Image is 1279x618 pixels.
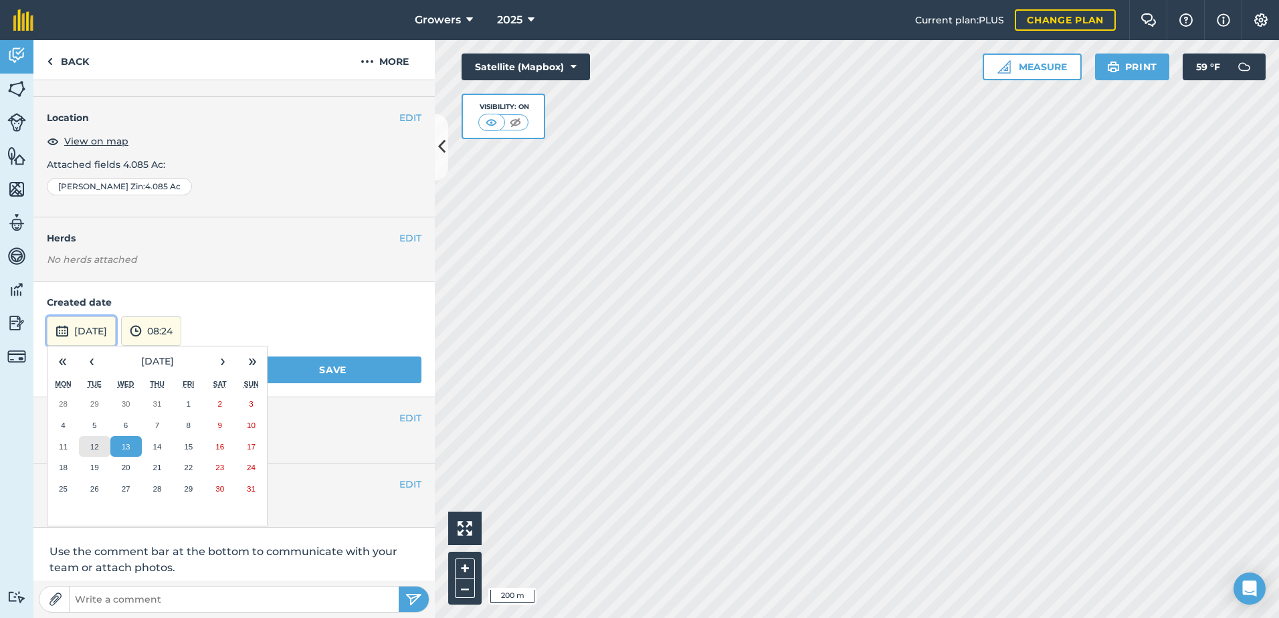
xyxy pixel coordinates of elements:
abbr: August 30, 2025 [215,484,224,493]
input: Write a comment [70,590,399,609]
span: [PERSON_NAME] Zin [58,181,143,192]
img: Paperclip icon [49,593,62,606]
p: Use the comment bar at the bottom to communicate with your team or attach photos. [50,544,419,576]
abbr: August 2, 2025 [217,399,221,408]
abbr: Saturday [213,380,227,388]
em: No herds attached [47,252,435,267]
button: August 7, 2025 [142,415,173,436]
button: › [208,346,237,376]
button: August 29, 2025 [173,478,204,500]
span: Growers [415,12,461,28]
button: August 27, 2025 [110,478,142,500]
img: A cog icon [1253,13,1269,27]
button: August 5, 2025 [79,415,110,436]
a: Change plan [1015,9,1116,31]
span: Current plan : PLUS [915,13,1004,27]
button: Measure [983,54,1082,80]
img: svg+xml;base64,PD94bWwgdmVyc2lvbj0iMS4wIiBlbmNvZGluZz0idXRmLTgiPz4KPCEtLSBHZW5lcmF0b3I6IEFkb2JlIE... [7,213,26,233]
button: [DATE] [47,316,116,346]
abbr: August 8, 2025 [187,421,191,429]
abbr: August 12, 2025 [90,442,99,451]
abbr: August 17, 2025 [247,442,256,451]
abbr: August 19, 2025 [90,463,99,472]
abbr: August 7, 2025 [155,421,159,429]
button: July 30, 2025 [110,393,142,415]
abbr: Friday [183,380,194,388]
button: July 29, 2025 [79,393,110,415]
button: August 20, 2025 [110,457,142,478]
button: August 31, 2025 [235,478,267,500]
button: View on map [47,133,128,149]
abbr: August 16, 2025 [215,442,224,451]
img: svg+xml;base64,PD94bWwgdmVyc2lvbj0iMS4wIiBlbmNvZGluZz0idXRmLTgiPz4KPCEtLSBHZW5lcmF0b3I6IEFkb2JlIE... [7,591,26,603]
button: August 4, 2025 [47,415,79,436]
img: svg+xml;base64,PD94bWwgdmVyc2lvbj0iMS4wIiBlbmNvZGluZz0idXRmLTgiPz4KPCEtLSBHZW5lcmF0b3I6IEFkb2JlIE... [7,347,26,366]
button: August 24, 2025 [235,457,267,478]
abbr: July 30, 2025 [122,399,130,408]
button: August 3, 2025 [235,393,267,415]
button: July 28, 2025 [47,393,79,415]
button: Print [1095,54,1170,80]
span: 2025 [497,12,522,28]
img: svg+xml;base64,PHN2ZyB4bWxucz0iaHR0cDovL3d3dy53My5vcmcvMjAwMC9zdmciIHdpZHRoPSI1NiIgaGVpZ2h0PSI2MC... [7,146,26,166]
abbr: August 26, 2025 [90,484,99,493]
button: August 9, 2025 [204,415,235,436]
img: svg+xml;base64,PD94bWwgdmVyc2lvbj0iMS4wIiBlbmNvZGluZz0idXRmLTgiPz4KPCEtLSBHZW5lcmF0b3I6IEFkb2JlIE... [1231,54,1258,80]
button: July 31, 2025 [142,393,173,415]
img: svg+xml;base64,PHN2ZyB4bWxucz0iaHR0cDovL3d3dy53My5vcmcvMjAwMC9zdmciIHdpZHRoPSI1MCIgaGVpZ2h0PSI0MC... [507,116,524,129]
p: Attached fields 4.085 Ac : [47,157,421,172]
button: 59 °F [1183,54,1266,80]
button: August 21, 2025 [142,457,173,478]
button: ‹ [77,346,106,376]
button: August 22, 2025 [173,457,204,478]
button: 08:24 [121,316,181,346]
abbr: August 15, 2025 [184,442,193,451]
div: Visibility: On [478,102,529,112]
abbr: August 22, 2025 [184,463,193,472]
abbr: Tuesday [88,380,102,388]
abbr: August 23, 2025 [215,463,224,472]
abbr: August 28, 2025 [153,484,161,493]
img: A question mark icon [1178,13,1194,27]
button: [DATE] [106,346,208,376]
abbr: July 31, 2025 [153,399,161,408]
img: svg+xml;base64,PHN2ZyB4bWxucz0iaHR0cDovL3d3dy53My5vcmcvMjAwMC9zdmciIHdpZHRoPSIxOCIgaGVpZ2h0PSIyNC... [47,133,59,149]
img: svg+xml;base64,PHN2ZyB4bWxucz0iaHR0cDovL3d3dy53My5vcmcvMjAwMC9zdmciIHdpZHRoPSI1MCIgaGVpZ2h0PSI0MC... [483,116,500,129]
button: EDIT [399,477,421,492]
button: August 17, 2025 [235,436,267,457]
button: August 25, 2025 [47,478,79,500]
abbr: August 25, 2025 [59,484,68,493]
abbr: Monday [55,380,72,388]
button: August 30, 2025 [204,478,235,500]
abbr: August 31, 2025 [247,484,256,493]
button: August 15, 2025 [173,436,204,457]
abbr: August 1, 2025 [187,399,191,408]
button: August 8, 2025 [173,415,204,436]
button: Satellite (Mapbox) [462,54,590,80]
abbr: August 9, 2025 [217,421,221,429]
img: svg+xml;base64,PD94bWwgdmVyc2lvbj0iMS4wIiBlbmNvZGluZz0idXRmLTgiPz4KPCEtLSBHZW5lcmF0b3I6IEFkb2JlIE... [7,313,26,333]
span: [DATE] [141,355,174,367]
button: EDIT [399,110,421,125]
button: + [455,558,475,579]
abbr: August 27, 2025 [122,484,130,493]
abbr: August 4, 2025 [61,421,65,429]
abbr: August 24, 2025 [247,463,256,472]
h4: Created date [47,295,421,310]
a: Back [33,40,102,80]
abbr: August 20, 2025 [122,463,130,472]
button: EDIT [399,231,421,245]
span: View on map [64,134,128,148]
img: svg+xml;base64,PD94bWwgdmVyc2lvbj0iMS4wIiBlbmNvZGluZz0idXRmLTgiPz4KPCEtLSBHZW5lcmF0b3I6IEFkb2JlIE... [7,246,26,266]
button: August 16, 2025 [204,436,235,457]
button: August 26, 2025 [79,478,110,500]
img: Ruler icon [997,60,1011,74]
abbr: July 29, 2025 [90,399,99,408]
abbr: August 5, 2025 [92,421,96,429]
abbr: Sunday [243,380,258,388]
abbr: August 14, 2025 [153,442,161,451]
button: August 14, 2025 [142,436,173,457]
abbr: July 28, 2025 [59,399,68,408]
img: svg+xml;base64,PHN2ZyB4bWxucz0iaHR0cDovL3d3dy53My5vcmcvMjAwMC9zdmciIHdpZHRoPSIxNyIgaGVpZ2h0PSIxNy... [1217,12,1230,28]
img: svg+xml;base64,PHN2ZyB4bWxucz0iaHR0cDovL3d3dy53My5vcmcvMjAwMC9zdmciIHdpZHRoPSI1NiIgaGVpZ2h0PSI2MC... [7,179,26,199]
